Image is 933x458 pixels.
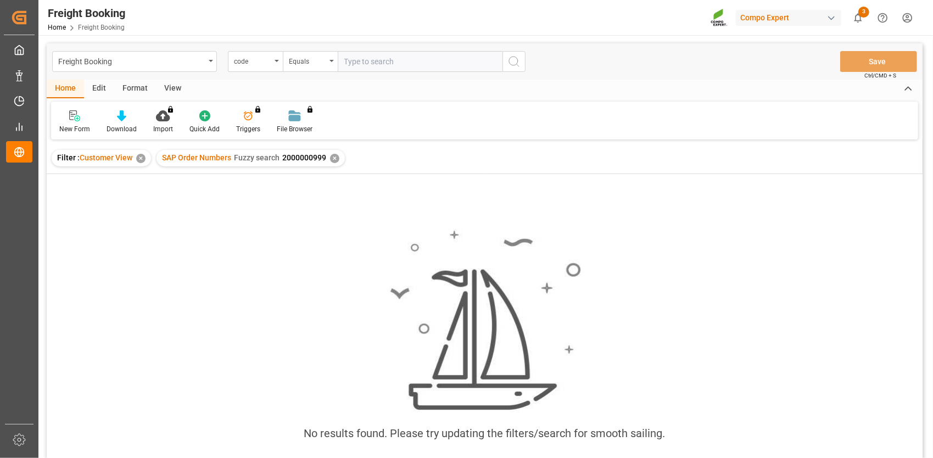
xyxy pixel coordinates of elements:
[48,5,125,21] div: Freight Booking
[156,80,189,98] div: View
[283,51,338,72] button: open menu
[502,51,526,72] button: search button
[858,7,869,18] span: 3
[107,124,137,134] div: Download
[282,153,326,162] span: 2000000999
[228,51,283,72] button: open menu
[304,425,666,442] div: No results found. Please try updating the filters/search for smooth sailing.
[136,154,146,163] div: ✕
[48,24,66,31] a: Home
[736,10,841,26] div: Compo Expert
[234,153,280,162] span: Fuzzy search
[58,54,205,68] div: Freight Booking
[330,154,339,163] div: ✕
[59,124,90,134] div: New Form
[57,153,80,162] span: Filter :
[162,153,231,162] span: SAP Order Numbers
[864,71,896,80] span: Ctrl/CMD + S
[840,51,917,72] button: Save
[80,153,132,162] span: Customer View
[736,7,846,28] button: Compo Expert
[52,51,217,72] button: open menu
[84,80,114,98] div: Edit
[47,80,84,98] div: Home
[846,5,870,30] button: show 3 new notifications
[189,124,220,134] div: Quick Add
[234,54,271,66] div: code
[711,8,728,27] img: Screenshot%202023-09-29%20at%2010.02.21.png_1712312052.png
[870,5,895,30] button: Help Center
[289,54,326,66] div: Equals
[389,229,581,412] img: smooth_sailing.jpeg
[114,80,156,98] div: Format
[338,51,502,72] input: Type to search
